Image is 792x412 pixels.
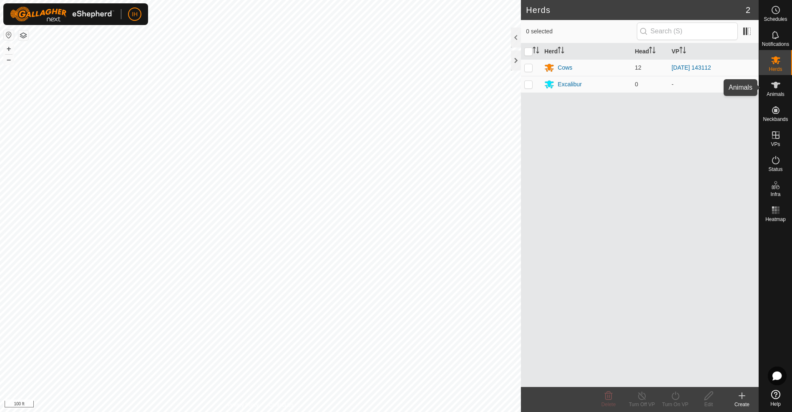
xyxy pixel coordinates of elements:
span: 0 selected [526,27,636,36]
td: - [668,76,759,93]
span: Delete [601,402,616,407]
a: Contact Us [269,401,293,409]
span: 12 [635,64,641,71]
div: Excalibur [558,80,582,89]
span: Notifications [762,42,789,47]
h2: Herds [526,5,746,15]
th: VP [668,43,759,60]
span: 0 [635,81,638,88]
p-sorticon: Activate to sort [679,48,686,55]
button: – [4,55,14,65]
span: Help [770,402,781,407]
span: VPs [771,142,780,147]
span: Heatmap [765,217,786,222]
input: Search (S) [637,23,738,40]
th: Head [631,43,668,60]
img: Gallagher Logo [10,7,114,22]
th: Herd [541,43,631,60]
span: Status [768,167,782,172]
span: Animals [767,92,784,97]
a: Privacy Policy [228,401,259,409]
button: + [4,44,14,54]
button: Reset Map [4,30,14,40]
span: Neckbands [763,117,788,122]
p-sorticon: Activate to sort [649,48,656,55]
span: Infra [770,192,780,197]
div: Edit [692,401,725,408]
button: Map Layers [18,30,28,40]
div: Turn Off VP [625,401,659,408]
div: Create [725,401,759,408]
div: Turn On VP [659,401,692,408]
p-sorticon: Activate to sort [558,48,564,55]
a: [DATE] 143112 [671,64,711,71]
span: Schedules [764,17,787,22]
span: 2 [746,4,750,16]
a: Help [759,387,792,410]
span: IH [132,10,138,19]
div: Cows [558,63,572,72]
p-sorticon: Activate to sort [533,48,539,55]
span: Herds [769,67,782,72]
